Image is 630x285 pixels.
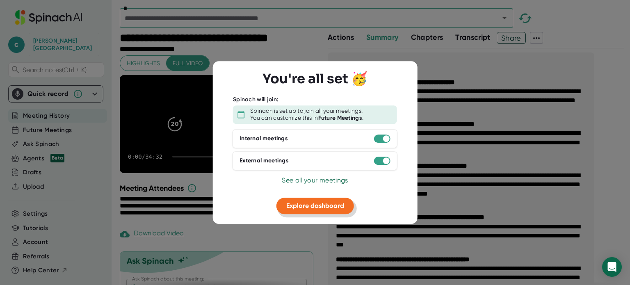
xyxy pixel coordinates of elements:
[240,157,289,164] div: External meetings
[250,114,363,122] div: You can customize this in .
[318,114,363,121] b: Future Meetings
[262,71,367,87] h3: You're all set 🥳
[282,176,348,184] span: See all your meetings
[233,96,278,103] div: Spinach will join:
[240,135,288,142] div: Internal meetings
[276,198,354,214] button: Explore dashboard
[602,257,622,277] div: Open Intercom Messenger
[286,202,344,210] span: Explore dashboard
[282,176,348,185] button: See all your meetings
[250,107,363,115] div: Spinach is set up to join all your meetings.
